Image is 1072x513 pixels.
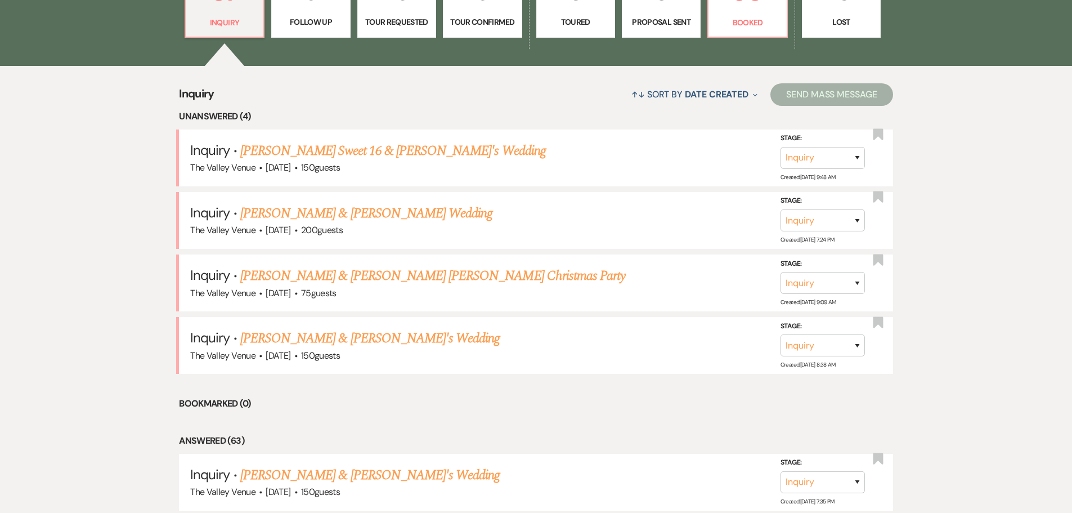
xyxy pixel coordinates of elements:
[190,141,230,159] span: Inquiry
[179,109,893,124] li: Unanswered (4)
[190,162,255,173] span: The Valley Venue
[240,465,500,485] a: [PERSON_NAME] & [PERSON_NAME]'s Wedding
[627,79,762,109] button: Sort By Date Created
[190,266,230,284] span: Inquiry
[781,320,865,333] label: Stage:
[301,287,337,299] span: 75 guests
[190,204,230,221] span: Inquiry
[715,16,779,29] p: Booked
[770,83,893,106] button: Send Mass Message
[190,350,255,362] span: The Valley Venue
[179,85,214,109] span: Inquiry
[190,466,230,483] span: Inquiry
[179,396,893,411] li: Bookmarked (0)
[544,16,608,28] p: Toured
[266,350,290,362] span: [DATE]
[266,287,290,299] span: [DATE]
[450,16,514,28] p: Tour Confirmed
[192,16,257,29] p: Inquiry
[301,350,340,362] span: 150 guests
[240,203,492,224] a: [PERSON_NAME] & [PERSON_NAME] Wedding
[240,328,500,349] a: [PERSON_NAME] & [PERSON_NAME]'s Wedding
[240,141,546,161] a: [PERSON_NAME] Sweet 16 & [PERSON_NAME]'s Wedding
[190,329,230,346] span: Inquiry
[781,132,865,145] label: Stage:
[781,298,836,306] span: Created: [DATE] 9:09 AM
[190,287,255,299] span: The Valley Venue
[190,486,255,498] span: The Valley Venue
[781,258,865,270] label: Stage:
[301,224,343,236] span: 200 guests
[781,195,865,207] label: Stage:
[631,88,645,100] span: ↑↓
[266,224,290,236] span: [DATE]
[266,162,290,173] span: [DATE]
[685,88,748,100] span: Date Created
[781,361,836,368] span: Created: [DATE] 8:38 AM
[301,162,340,173] span: 150 guests
[629,16,693,28] p: Proposal Sent
[781,498,835,505] span: Created: [DATE] 7:35 PM
[266,486,290,498] span: [DATE]
[279,16,343,28] p: Follow Up
[781,457,865,469] label: Stage:
[179,434,893,448] li: Answered (63)
[240,266,625,286] a: [PERSON_NAME] & [PERSON_NAME] [PERSON_NAME] Christmas Party
[809,16,873,28] p: Lost
[301,486,340,498] span: 150 guests
[781,236,835,243] span: Created: [DATE] 7:24 PM
[781,173,836,181] span: Created: [DATE] 9:48 AM
[365,16,429,28] p: Tour Requested
[190,224,255,236] span: The Valley Venue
